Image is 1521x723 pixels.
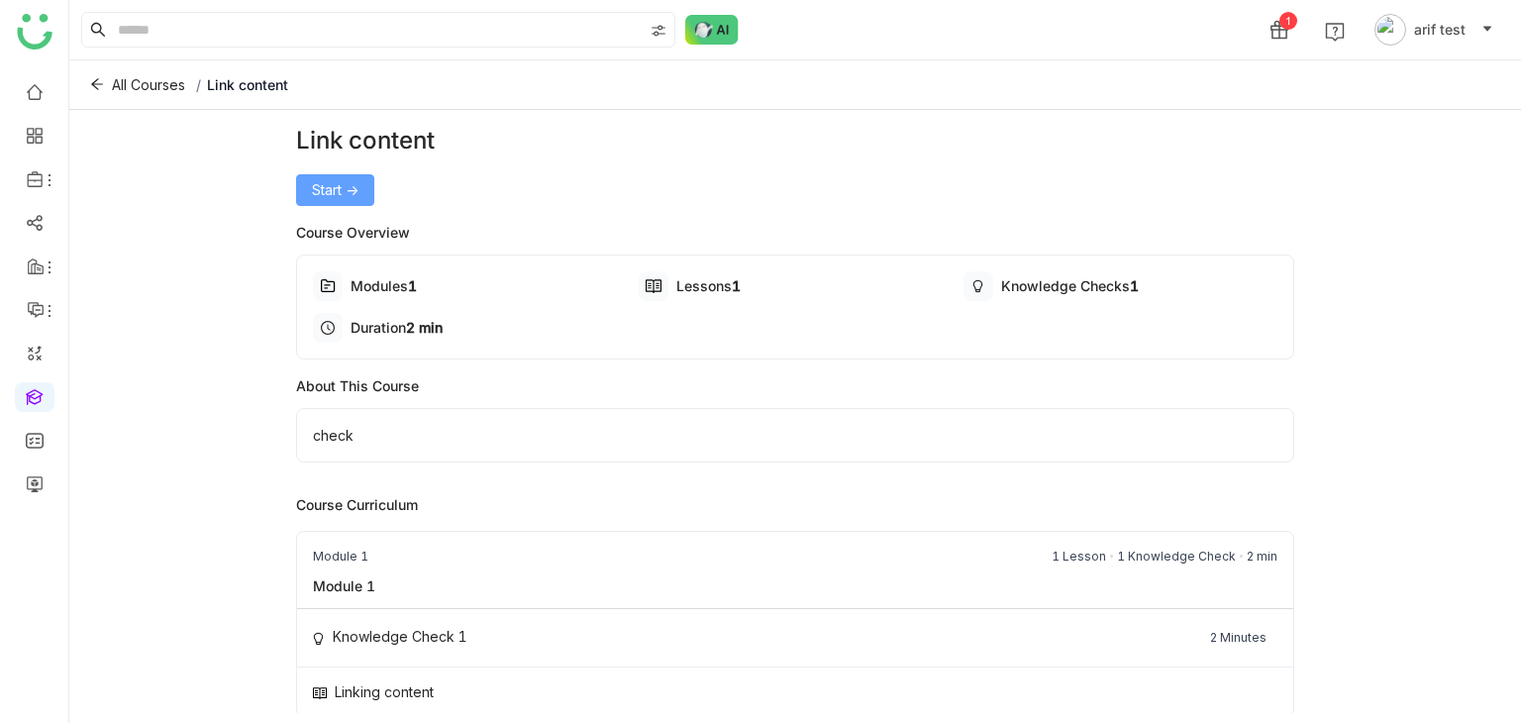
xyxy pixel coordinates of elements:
[408,277,417,294] span: 1
[313,687,327,699] img: type
[676,277,732,294] span: Lessons
[1279,12,1297,30] div: 1
[1052,548,1277,566] div: 1 Lesson 1 Knowledge Check 2 min
[1370,14,1497,46] button: arif test
[335,683,434,700] div: Linking content
[296,494,1295,515] div: Course Curriculum
[313,548,368,566] div: Module 1
[296,375,1295,396] div: About This Course
[1325,22,1345,42] img: help.svg
[112,74,185,96] span: All Courses
[685,15,739,45] img: ask-buddy-normal.svg
[296,123,1295,158] div: Link content
[1414,19,1466,41] span: arif test
[646,278,661,294] img: type
[1374,14,1406,46] img: avatar
[1001,277,1130,294] span: Knowledge Checks
[17,14,52,50] img: logo
[320,278,336,294] img: type
[297,575,391,596] div: Module 1
[333,628,467,645] div: Knowledge Check 1
[313,631,325,647] img: type
[651,23,666,39] img: search-type.svg
[312,179,358,201] span: Start ->
[406,319,443,336] span: 2 min
[296,222,1295,243] div: Course Overview
[296,174,374,206] button: Start ->
[351,277,408,294] span: Modules
[970,278,986,294] img: type
[351,319,406,336] span: Duration
[1130,277,1139,294] span: 1
[85,69,190,101] button: All Courses
[732,277,741,294] span: 1
[207,76,288,93] span: Link content
[1210,629,1267,647] div: 2 Minutes
[296,408,1295,463] div: check
[196,76,201,93] span: /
